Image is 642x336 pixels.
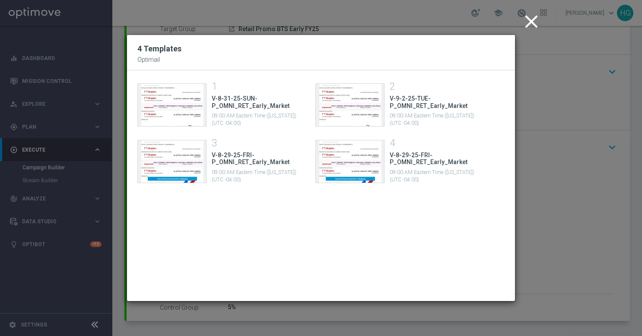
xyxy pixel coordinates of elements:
div: 09:00 AM Eastern Time ([US_STATE]) (UTC -04:00) [212,112,302,127]
span: V-8-31-25-SUN-P_OMNI_RET_Early_Market [212,95,302,110]
div: 09:00 AM Eastern Time ([US_STATE]) (UTC -04:00) [390,112,480,127]
div: 2 [390,83,480,91]
div: 09:00 AM Eastern Time ([US_STATE]) (UTC -04:00) [390,169,480,184]
h2: 4 Templates [137,44,505,54]
div: 3 [212,140,302,147]
div: 1 [212,83,302,91]
span: V-8-29-25-FRI-P_OMNI_RET_Early_Market [212,151,302,166]
div: 4 [390,140,480,147]
span: V-9-2-25-TUE-P_OMNI_RET_Early_Market [390,95,480,110]
i: close [521,11,542,32]
span: V-8-29-25-FRI-P_OMNI_RET_Early_Market [390,151,480,166]
div: 09:00 AM Eastern Time ([US_STATE]) (UTC -04:00) [212,169,302,184]
button: close [519,9,546,35]
div: Optimail [137,56,505,63]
